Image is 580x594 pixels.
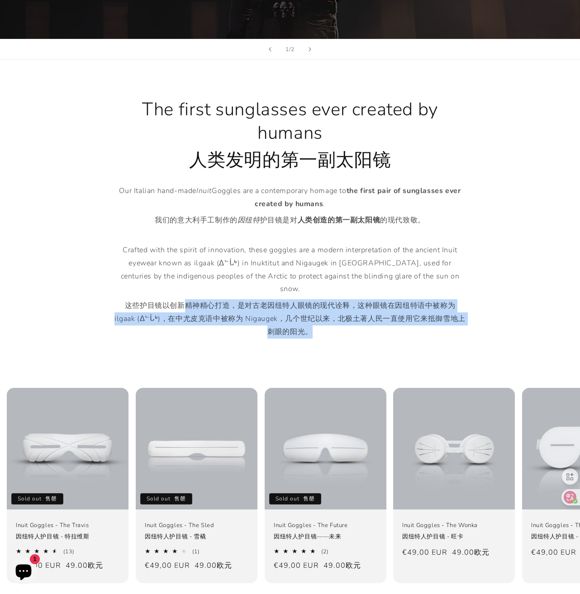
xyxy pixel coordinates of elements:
[289,45,291,54] span: /
[145,521,248,544] a: Inuit Goggles - The Sled因纽特人护目镜 - 雪橇
[291,45,295,54] span: 2
[300,39,320,59] button: Next slide
[196,186,212,196] em: Inuit
[402,521,506,544] a: Inuit Goggles - The Wonka因纽特人护目镜 - 旺卡
[189,148,391,172] font: 人类发明的第一副太阳镜
[255,186,461,209] strong: ever created by humans
[114,184,466,342] p: Our Italian hand-made Goggles are a contemporary homage to . Crafted with the spirit of innovatio...
[7,557,40,587] inbox-online-store-chat: Shopify online store chat
[238,215,260,225] em: 因纽特
[285,45,289,54] span: 1
[260,39,280,59] button: Previous slide
[114,98,466,175] h2: The first sunglasses ever created by humans
[114,301,466,337] font: 这些护目镜以创新精神精心打造，是对古老因纽特人眼镜的现代诠释，这种眼镜在因纽特语中被称为 ilgaak (ᐃᓪᒑᒃ)，在中尤皮克语中被称为 Nigaugek，几个世纪以来，北极土著人民一直使用它...
[335,215,380,225] strong: 第一副太阳镜
[155,215,425,225] font: 我们的意大利手工制作的 护目镜是对 的现代致敬。
[347,186,443,196] strong: the first pair of sunglasses
[274,521,377,544] a: Inuit Goggles - The Future因纽特人护目镜——未来
[298,215,335,225] strong: 人类创造的
[16,521,119,544] a: Inuit Goggles - The Travis因纽特人护目镜 - 特拉维斯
